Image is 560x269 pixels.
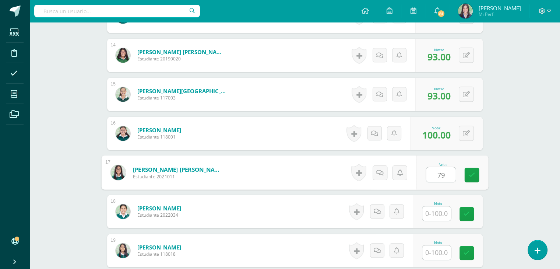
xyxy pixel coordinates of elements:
a: [PERSON_NAME] [137,126,181,134]
div: Nota [426,163,459,167]
span: 93.00 [427,50,451,63]
img: 52f5f1c35b4b20994beb09176870459c.png [116,48,130,63]
a: [PERSON_NAME] [PERSON_NAME] [137,48,226,56]
a: [PERSON_NAME] [137,205,181,212]
div: Nota [422,202,454,206]
input: Busca un usuario... [34,5,200,17]
span: Estudiante 118018 [137,251,181,257]
img: 904a019e186b9957623e68291c126797.png [116,87,130,102]
div: Nota: [427,86,451,91]
img: 0af1b0a399f5eedaf5148ddf49457d51.png [110,165,126,180]
span: Estudiante 118001 [137,134,181,140]
img: 6d98d66837a8c6002edd6c2168288260.png [116,126,130,141]
span: Estudiante 20190020 [137,56,226,62]
input: 0-100.0 [422,245,451,260]
a: [PERSON_NAME] [137,244,181,251]
span: Estudiante 2021011 [133,173,223,180]
span: Estudiante 117003 [137,95,226,101]
div: Nota [422,241,454,245]
span: 81 [437,10,445,18]
img: 5495e4ddb49c1ab69441b287596923ea.png [458,4,473,18]
span: Mi Perfil [478,11,521,17]
div: Nota: [422,125,451,130]
span: 100.00 [422,129,451,141]
span: 93.00 [427,90,451,102]
input: 0-100.0 [426,167,455,182]
a: [PERSON_NAME][GEOGRAPHIC_DATA] [137,87,226,95]
div: Nota: [427,47,451,52]
span: [PERSON_NAME] [478,4,521,12]
a: [PERSON_NAME] [PERSON_NAME] [133,165,223,173]
img: 0c7bcd799eb2b3ae8c73e206a6370d9c.png [116,204,130,219]
img: 3f6f434981ecbc08cd6f4c36bc9eb51b.png [116,243,130,258]
input: 0-100.0 [422,206,451,221]
span: Estudiante 2022034 [137,212,181,218]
